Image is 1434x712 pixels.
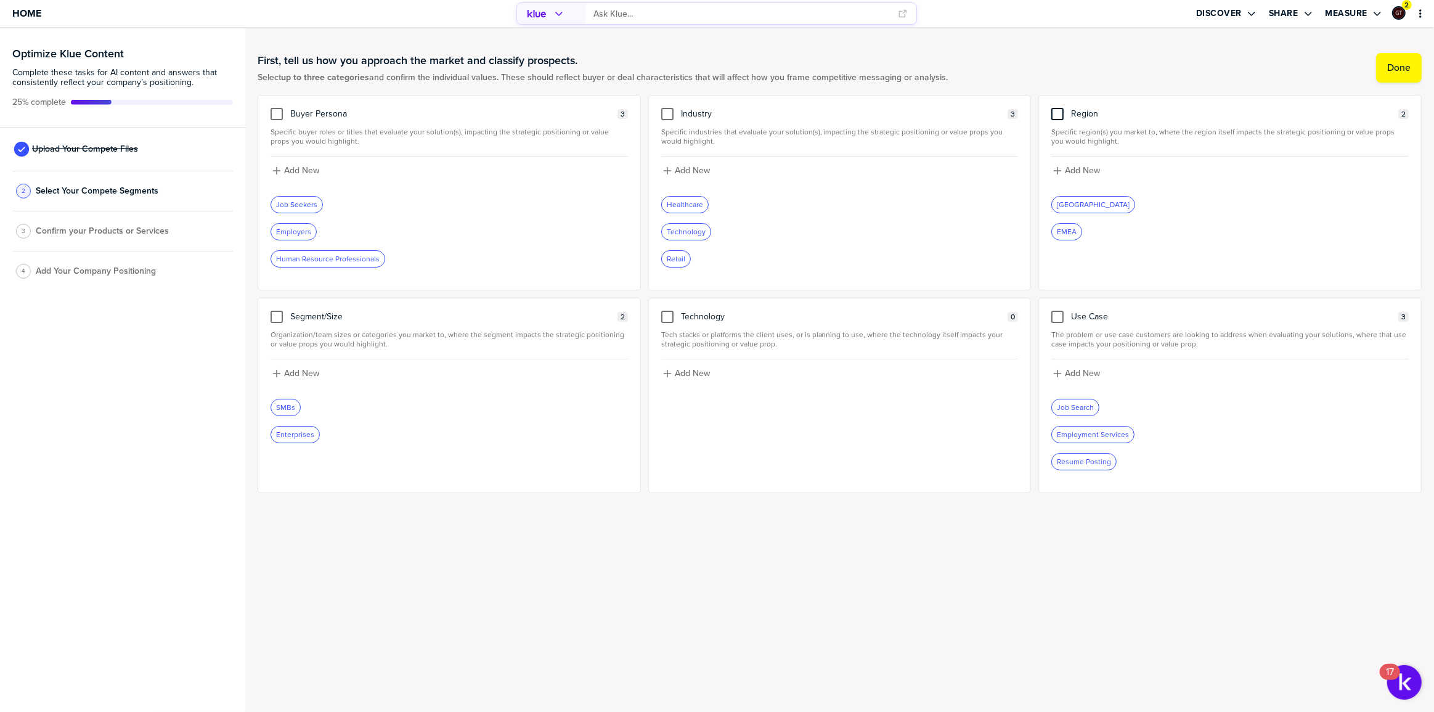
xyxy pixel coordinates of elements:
img: ee1355cada6433fc92aa15fbfe4afd43-sml.png [1393,7,1404,18]
span: Select Your Compete Segments [36,186,158,196]
span: Upload Your Compete Files [32,144,138,154]
button: Add New [661,367,1019,380]
label: Measure [1326,8,1368,19]
label: Add New [284,165,319,176]
span: Buyer Persona [290,109,347,119]
span: 2 [1405,1,1409,10]
button: Add New [1051,367,1409,380]
span: 3 [621,110,625,119]
span: 3 [1011,110,1015,119]
span: Confirm your Products or Services [36,226,169,236]
input: Ask Klue... [593,4,890,24]
span: 2 [1401,110,1406,119]
button: Add New [271,164,628,178]
button: Add New [661,164,1019,178]
span: Industry [681,109,712,119]
span: 2 [22,186,25,195]
label: Add New [1065,165,1100,176]
span: 3 [22,226,25,235]
div: 17 [1386,672,1394,688]
span: Organization/team sizes or categories you market to, where the segment impacts the strategic posi... [271,330,628,349]
span: Specific buyer roles or titles that evaluate your solution(s), impacting the strategic positionin... [271,128,628,146]
span: Technology [681,312,725,322]
span: Home [12,8,41,18]
strong: up to three categories [281,71,369,84]
span: Specific industries that evaluate your solution(s), impacting the strategic positioning or value ... [661,128,1019,146]
label: Add New [1065,368,1100,379]
span: Select and confirm the individual values. These should reflect buyer or deal characteristics that... [258,73,948,83]
span: Specific region(s) you market to, where the region itself impacts the strategic positioning or va... [1051,128,1409,146]
label: Add New [284,368,319,379]
span: Segment/Size [290,312,343,322]
span: Complete these tasks for AI content and answers that consistently reflect your company’s position... [12,68,233,88]
span: 4 [22,266,25,276]
h3: Optimize Klue Content [12,48,233,59]
button: Open Resource Center, 17 new notifications [1387,665,1422,700]
h1: First, tell us how you approach the market and classify prospects. [258,53,948,68]
span: 2 [621,313,625,322]
span: 0 [1011,313,1015,322]
button: Done [1376,53,1422,83]
span: Region [1071,109,1098,119]
span: Tech stacks or platforms the client uses, or is planning to use, where the technology itself impa... [661,330,1019,349]
span: 3 [1401,313,1406,322]
label: Discover [1196,8,1242,19]
a: Edit Profile [1391,5,1407,21]
label: Share [1269,8,1298,19]
label: Add New [675,165,710,176]
span: The problem or use case customers are looking to address when evaluating your solutions, where th... [1051,330,1409,349]
button: Add New [1051,164,1409,178]
span: Active [12,97,66,107]
span: Use Case [1071,312,1108,322]
label: Done [1387,62,1411,74]
span: Add Your Company Positioning [36,266,156,276]
div: Graham Tutti [1392,6,1406,20]
button: Add New [271,367,628,380]
label: Add New [675,368,710,379]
